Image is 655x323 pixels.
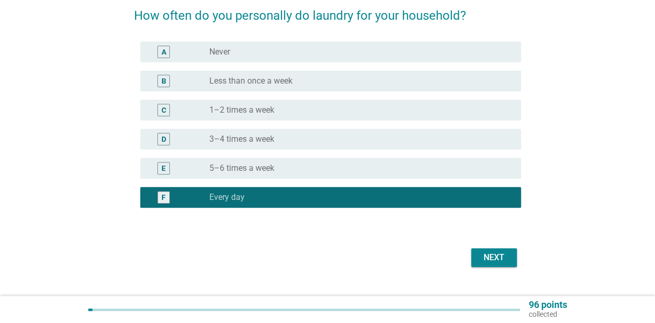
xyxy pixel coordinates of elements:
[162,105,166,116] div: C
[479,251,509,264] div: Next
[162,134,166,145] div: D
[209,47,230,57] label: Never
[471,248,517,267] button: Next
[209,163,274,173] label: 5–6 times a week
[528,300,567,309] p: 96 points
[209,192,245,203] label: Every day
[162,163,166,174] div: E
[209,76,292,86] label: Less than once a week
[162,76,166,87] div: B
[209,105,274,115] label: 1–2 times a week
[528,309,567,319] p: collected
[162,47,166,58] div: A
[162,192,166,203] div: F
[209,134,274,144] label: 3–4 times a week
